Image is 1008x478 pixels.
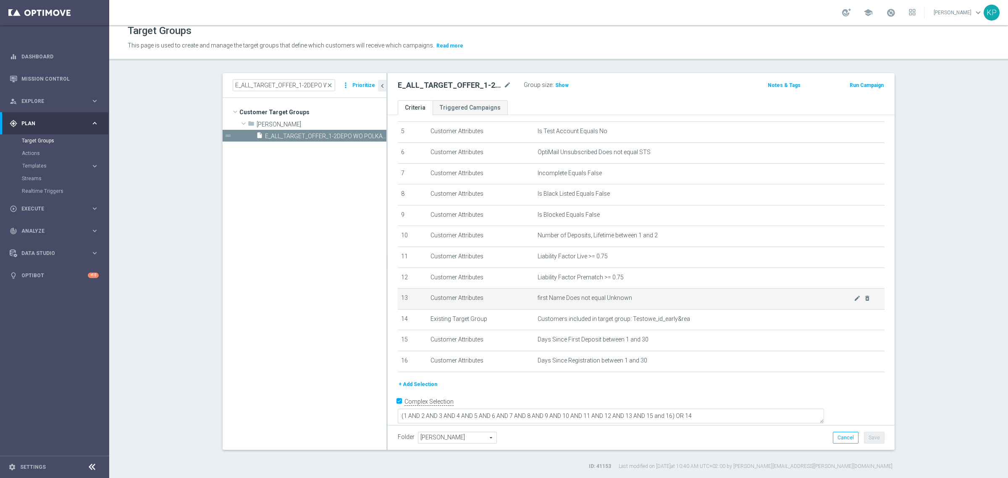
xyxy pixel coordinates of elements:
td: 15 [398,330,427,351]
a: Streams [22,175,87,182]
button: lightbulb Optibot +10 [9,272,99,279]
div: Analyze [10,227,91,235]
div: Actions [22,147,108,160]
td: Customer Attributes [427,122,534,143]
td: 8 [398,184,427,205]
a: Target Groups [22,137,87,144]
i: keyboard_arrow_right [91,162,99,170]
a: Actions [22,150,87,157]
div: Templates [22,160,108,172]
button: Templates keyboard_arrow_right [22,163,99,169]
span: Templates [22,163,82,168]
a: Settings [20,465,46,470]
a: Optibot [21,264,88,286]
i: insert_drive_file [256,132,263,142]
i: person_search [10,97,17,105]
i: track_changes [10,227,17,235]
span: first Name Does not equal Unknown [538,294,854,302]
div: Target Groups [22,134,108,147]
button: Data Studio keyboard_arrow_right [9,250,99,257]
span: Show [555,82,569,88]
span: Days Since Registration between 1 and 30 [538,357,647,364]
label: Folder [398,433,415,441]
span: Incomplete Equals False [538,170,602,177]
label: : [552,81,554,89]
td: 7 [398,163,427,184]
div: +10 [88,273,99,278]
button: + Add Selection [398,380,438,389]
td: 5 [398,122,427,143]
i: keyboard_arrow_right [91,227,99,235]
button: Run Campaign [849,81,885,90]
i: play_circle_outline [10,205,17,213]
span: Customer Target Groups [239,106,386,118]
i: lightbulb [10,272,17,279]
td: 6 [398,142,427,163]
td: Customer Attributes [427,142,534,163]
button: Mission Control [9,76,99,82]
td: 10 [398,226,427,247]
i: keyboard_arrow_right [91,205,99,213]
span: Liability Factor Prematch >= 0.75 [538,274,624,281]
h2: E_ALL_TARGET_OFFER_1-2DEPO WO POLKAT_150925 [398,80,502,90]
span: This page is used to create and manage the target groups that define which customers will receive... [128,42,434,49]
td: Customer Attributes [427,247,534,268]
a: Triggered Campaigns [433,100,508,115]
label: Last modified on [DATE] at 10:40 AM UTC+02:00 by [PERSON_NAME][EMAIL_ADDRESS][PERSON_NAME][DOMAIN... [619,463,892,470]
span: Explore [21,99,91,104]
input: Quick find group or folder [233,79,335,91]
td: 14 [398,309,427,330]
div: KP [984,5,1000,21]
label: Group size [524,81,552,89]
span: school [864,8,873,17]
i: equalizer [10,53,17,60]
span: Is Black Listed Equals False [538,190,610,197]
div: Mission Control [10,68,99,90]
i: keyboard_arrow_right [91,97,99,105]
span: Plan [21,121,91,126]
i: folder [248,120,255,130]
span: Is Test Account Equals No [538,128,607,135]
td: 12 [398,268,427,289]
button: Read more [436,41,464,50]
i: settings [8,463,16,471]
td: 11 [398,247,427,268]
button: track_changes Analyze keyboard_arrow_right [9,228,99,234]
button: equalizer Dashboard [9,53,99,60]
td: 9 [398,205,427,226]
td: Existing Target Group [427,309,534,330]
td: 16 [398,351,427,372]
span: Data Studio [21,251,91,256]
span: keyboard_arrow_down [974,8,983,17]
td: Customer Attributes [427,289,534,310]
div: Data Studio [10,250,91,257]
td: Customer Attributes [427,184,534,205]
i: gps_fixed [10,120,17,127]
button: gps_fixed Plan keyboard_arrow_right [9,120,99,127]
label: Complex Selection [404,398,454,406]
button: Prioritize [351,80,376,91]
a: Criteria [398,100,433,115]
button: play_circle_outline Execute keyboard_arrow_right [9,205,99,212]
span: And&#x17C;elika B. [257,121,386,128]
button: Notes & Tags [767,81,801,90]
h1: Target Groups [128,25,192,37]
div: Templates [22,163,91,168]
button: chevron_left [378,80,386,92]
span: E_ALL_TARGET_OFFER_1-2DEPO WO POLKAT_150925 [265,133,386,140]
span: OptiMail Unsubscribed Does not equal STS [538,149,651,156]
div: Dashboard [10,45,99,68]
i: delete_forever [864,295,871,302]
td: Customer Attributes [427,205,534,226]
span: Analyze [21,228,91,234]
i: keyboard_arrow_right [91,249,99,257]
i: more_vert [341,79,350,91]
label: ID: 41153 [589,463,611,470]
span: Is Blocked Equals False [538,211,600,218]
span: close [326,82,333,89]
a: [PERSON_NAME]keyboard_arrow_down [933,6,984,19]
